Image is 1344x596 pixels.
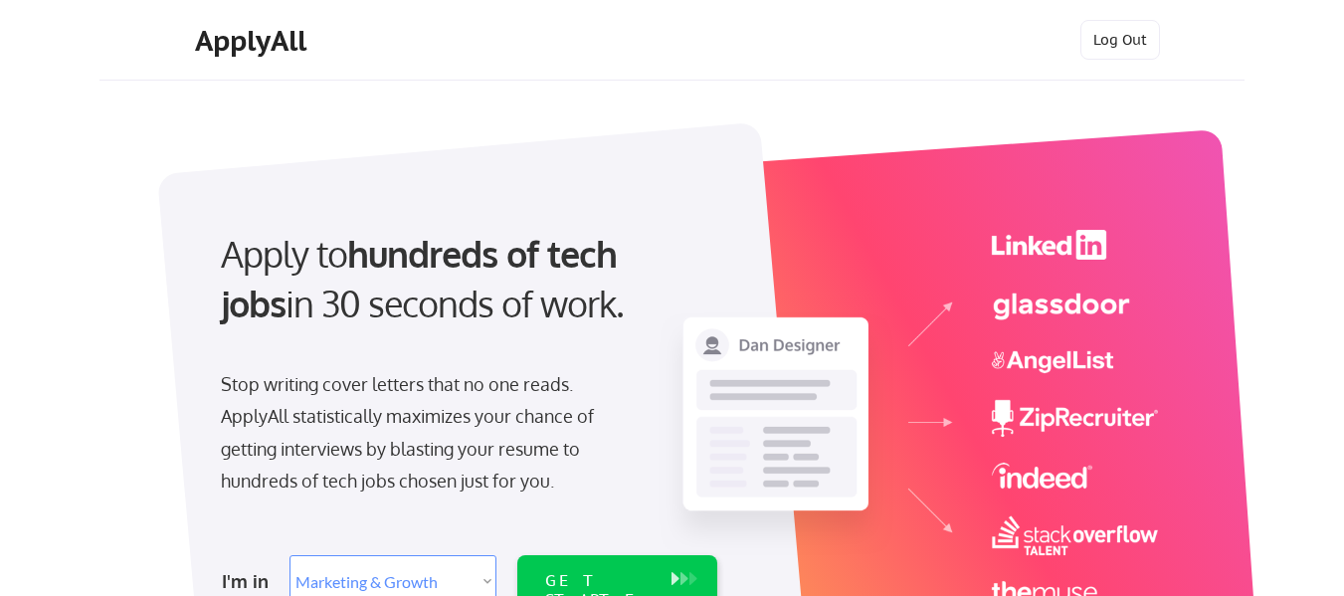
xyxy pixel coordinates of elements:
[221,231,626,325] strong: hundreds of tech jobs
[221,368,630,497] div: Stop writing cover letters that no one reads. ApplyAll statistically maximizes your chance of get...
[195,24,312,58] div: ApplyAll
[1080,20,1160,60] button: Log Out
[221,229,709,329] div: Apply to in 30 seconds of work.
